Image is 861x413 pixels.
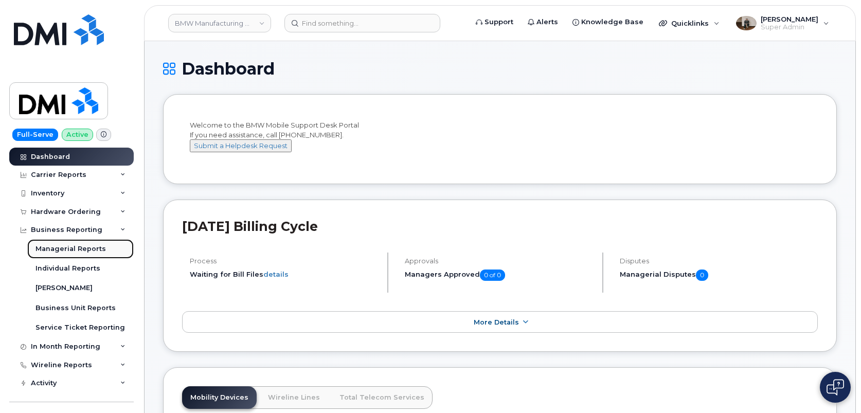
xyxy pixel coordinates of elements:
div: Welcome to the BMW Mobile Support Desk Portal If you need assistance, call [PHONE_NUMBER]. [190,120,810,161]
a: Submit a Helpdesk Request [190,141,292,150]
a: details [263,270,289,278]
h4: Disputes [620,257,818,265]
span: 0 of 0 [480,270,505,281]
h4: Approvals [405,257,594,265]
img: Open chat [827,379,844,396]
h4: Process [190,257,379,265]
span: 0 [696,270,708,281]
h2: [DATE] Billing Cycle [182,219,818,234]
a: Total Telecom Services [331,386,433,409]
a: Mobility Devices [182,386,257,409]
li: Waiting for Bill Files [190,270,379,279]
h1: Dashboard [163,60,837,78]
span: More Details [474,318,519,326]
h5: Managers Approved [405,270,594,281]
h5: Managerial Disputes [620,270,818,281]
a: Wireline Lines [260,386,328,409]
button: Submit a Helpdesk Request [190,139,292,152]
